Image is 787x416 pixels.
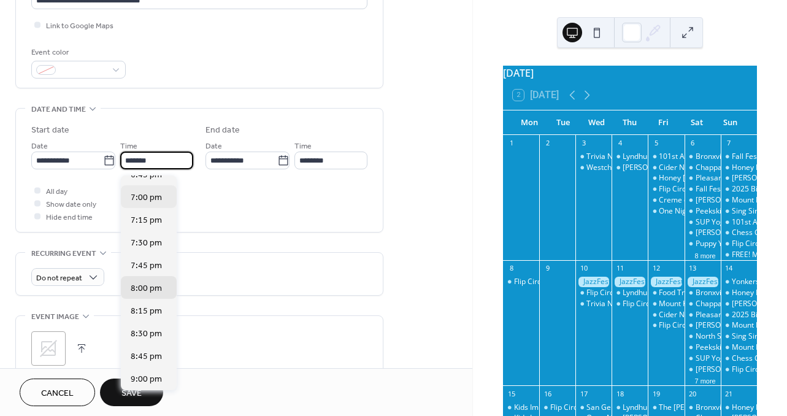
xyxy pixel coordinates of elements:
[575,403,612,413] div: San Gennaro Feast Yorktown
[659,288,722,298] div: Food Truck [DATE]
[696,403,786,413] div: Bronxville Farmers Market
[543,139,552,148] div: 2
[721,320,757,331] div: Mount Kisco Farmers Market
[721,331,757,342] div: Sing Sing Kill Brewery Run Club
[721,206,757,217] div: Sing Sing Kill Brewery Run Club
[721,217,757,228] div: 101st Annual Yorktown Grange Fair
[648,163,684,173] div: Cider Nights with live music & food truck at Harvest Moon's Hardscrabble Cider
[31,124,69,137] div: Start date
[685,184,721,195] div: Fall Festival at Harvest Moon Orchard
[612,277,648,287] div: JazzFest White Plains: Sept. 10 - 14
[31,46,123,59] div: Event color
[648,206,684,217] div: One Night of Queen performed by Gary Mullen & the Works
[721,239,757,249] div: Flip Circus - Yorktown
[579,264,588,273] div: 10
[131,191,162,204] span: 7:00 pm
[46,20,113,33] span: Link to Google Maps
[647,110,680,135] div: Fri
[579,139,588,148] div: 3
[685,217,721,228] div: SUP Yoga & Paddleboarding Lessons
[685,228,721,238] div: TASH Farmer's Market at Patriot's Park
[503,403,539,413] div: Kids Improv & Sketch Classes at Unthinkable Comedy: Funables, Improv classes for grades 1-2
[120,140,137,153] span: Time
[721,228,757,238] div: Chess Club at Sing Sing Kill Brewery
[612,299,648,309] div: Flip Circus - Yorktown
[685,310,721,320] div: Pleasantville Farmers Market
[612,288,648,298] div: Lyndhurst Landscape Volunteering
[721,403,757,413] div: Honey Bee Grove Flower Farm - Farmers Market
[514,277,629,287] div: Flip Circus - [GEOGRAPHIC_DATA]
[688,264,697,273] div: 13
[31,331,66,366] div: ;
[685,277,721,287] div: JazzFest White Plains: Sept. 10 - 14
[575,163,612,173] div: Westchester Soccer Club Home Game - Richmond Kickers at Westchester SC
[31,247,96,260] span: Recurring event
[721,288,757,298] div: Honey Bee Grove Flower Farm - Farmers Market
[648,184,684,195] div: Flip Circus - Yorktown
[648,195,684,206] div: Creme de la Creme Pole Dancing Show
[721,184,757,195] div: 2025 Bicycle Sundays
[546,110,580,135] div: Tue
[586,299,710,309] div: Trivia Night at Sing Sing Kill Brewery
[550,403,666,413] div: Flip Circus - [GEOGRAPHIC_DATA]
[121,387,142,400] span: Save
[586,288,702,298] div: Flip Circus - [GEOGRAPHIC_DATA]
[648,152,684,162] div: 101st Annual Yorktown Grange Fair
[41,387,74,400] span: Cancel
[648,173,684,183] div: Honey Bee Grove Flower Farm - Sunset U-Pick Flowers
[623,288,740,298] div: Lyndhurst Landscape Volunteering
[648,299,684,309] div: Mount Kisco Septemberfest
[131,328,162,341] span: 8:30 pm
[131,373,162,386] span: 9:00 pm
[721,173,757,183] div: Irvington Farmer's Market
[680,110,714,135] div: Sat
[46,211,93,224] span: Hide end time
[575,299,612,309] div: Trivia Night at Sing Sing Kill Brewery
[659,403,751,413] div: The [PERSON_NAME] Band
[623,403,740,413] div: Lyndhurst Landscape Volunteering
[575,288,612,298] div: Flip Circus - Yorktown
[648,320,684,331] div: Flip Circus - Yorktown
[659,184,774,195] div: Flip Circus - [GEOGRAPHIC_DATA]
[696,206,782,217] div: Peekskill Farmers Market
[579,389,588,398] div: 17
[31,310,79,323] span: Event image
[31,103,86,116] span: Date and time
[685,342,721,353] div: Peekskill Farmers Market
[575,152,612,162] div: Trivia Night at Sing Sing Kill Brewery
[696,288,786,298] div: Bronxville Farmers Market
[685,173,721,183] div: Pleasantville Farmers Market
[613,110,647,135] div: Thu
[713,110,747,135] div: Sun
[612,163,648,173] div: Michael Blaustein Comedy Night at Tarrytown Music Hall
[586,152,710,162] div: Trivia Night at Sing Sing Kill Brewery
[685,163,721,173] div: Chappaqua Farmers Market
[651,264,661,273] div: 12
[721,310,757,320] div: 2025 Bicycle Sundays
[659,152,780,162] div: 101st Annual Yorktown Grange Fair
[131,237,162,250] span: 7:30 pm
[294,140,312,153] span: Time
[648,310,684,320] div: Cider Nights with live music & food truck at Harvest Moon's Hardscrabble Cider
[46,185,67,198] span: All day
[721,195,757,206] div: Mount Kisco Farmers Market
[539,403,575,413] div: Flip Circus - Yorktown
[100,379,163,406] button: Save
[721,277,757,287] div: Yonkers Marathon, Half Marathon & 5K
[36,271,82,285] span: Do not repeat
[659,299,753,309] div: Mount Kisco Septemberfest
[685,331,721,342] div: North Salem Farmers Market
[623,299,738,309] div: Flip Circus - [GEOGRAPHIC_DATA]
[721,250,757,260] div: FREE! Music Across The Hudson
[612,403,648,413] div: Lyndhurst Landscape Volunteering
[685,403,721,413] div: Bronxville Farmers Market
[685,239,721,249] div: Puppy Yoga
[690,375,721,385] button: 7 more
[615,264,624,273] div: 11
[513,110,547,135] div: Mon
[688,389,697,398] div: 20
[648,277,684,287] div: JazzFest White Plains: Sept. 10 - 14
[659,320,774,331] div: Flip Circus - [GEOGRAPHIC_DATA]
[696,239,735,249] div: Puppy Yoga
[503,277,539,287] div: Flip Circus - Yorktown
